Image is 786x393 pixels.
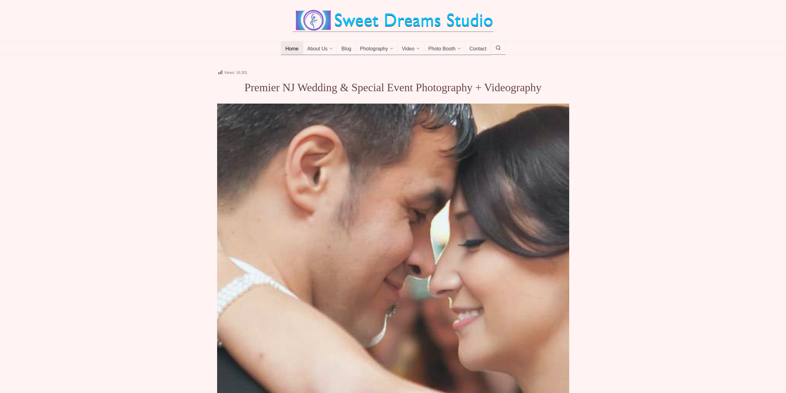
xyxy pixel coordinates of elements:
[285,46,299,52] span: Home
[360,46,388,52] span: Photography
[428,46,456,52] span: Photo Booth
[355,41,398,55] a: Photography
[281,41,303,55] a: Home
[469,46,486,52] span: Contact
[236,70,247,75] span: 16,301
[293,9,493,32] img: Best Wedding Event Photography Photo Booth Videography NJ NY
[402,46,414,52] span: Video
[465,41,491,55] a: Contact
[303,41,338,55] a: About Us
[341,46,351,52] span: Blog
[307,46,328,52] span: About Us
[224,70,235,75] span: Views:
[337,41,356,55] a: Blog
[245,81,542,94] span: Premier NJ Wedding & Special Event Photography + Videography
[397,41,424,55] a: Video
[424,41,465,55] a: Photo Booth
